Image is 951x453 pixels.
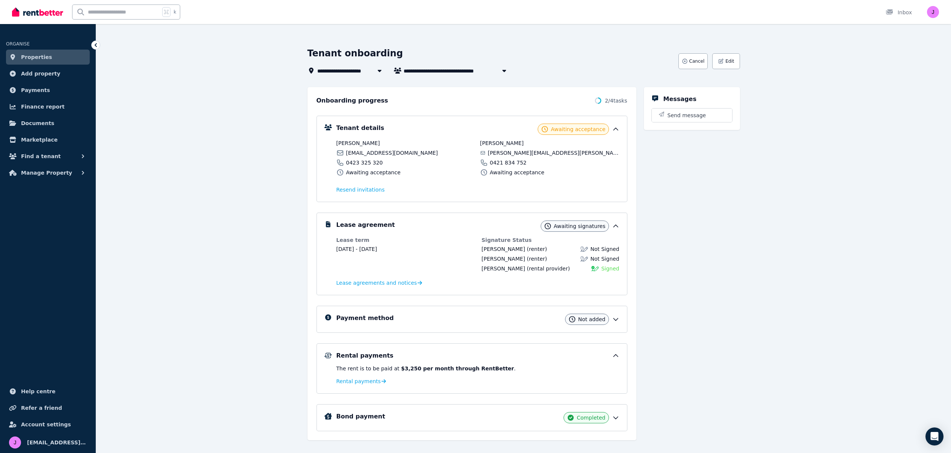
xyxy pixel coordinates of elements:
span: Manage Property [21,168,72,177]
span: Send message [668,112,706,119]
span: Refer a friend [21,403,62,412]
span: ORGANISE [6,41,30,47]
span: Finance report [21,102,65,111]
p: The rent is to be paid at . [336,365,619,372]
img: Lease not signed [580,255,588,263]
span: Not Signed [590,245,619,253]
span: [PERSON_NAME][EMAIL_ADDRESS][PERSON_NAME][DOMAIN_NAME] [488,149,619,157]
button: Resend invitations [336,186,385,193]
span: Help centre [21,387,56,396]
span: 0421 834 752 [490,159,527,166]
button: Send message [652,109,732,122]
span: Completed [577,414,605,421]
button: Edit [712,53,740,69]
a: Finance report [6,99,90,114]
img: jrkwoodley@gmail.com [927,6,939,18]
a: Documents [6,116,90,131]
h5: Lease agreement [336,220,395,230]
div: (renter) [482,255,547,263]
h5: Rental payments [336,351,393,360]
a: Payments [6,83,90,98]
span: Resend invitation s [336,186,385,193]
span: Not added [578,316,606,323]
div: Open Intercom Messenger [925,427,943,445]
span: k [173,9,176,15]
h2: Onboarding progress [316,96,388,105]
span: Documents [21,119,54,128]
span: Awaiting acceptance [551,125,605,133]
h5: Payment method [336,314,394,323]
span: [EMAIL_ADDRESS][DOMAIN_NAME] [27,438,87,447]
span: Signed [601,265,619,272]
span: [EMAIL_ADDRESS][DOMAIN_NAME] [346,149,438,157]
span: Cancel [689,58,705,64]
span: Properties [21,53,52,62]
a: Lease agreements and notices [336,279,422,287]
div: (renter) [482,245,547,253]
img: RentBetter [12,6,63,18]
h1: Tenant onboarding [307,47,403,59]
span: Lease agreements and notices [336,279,417,287]
span: 0423 325 320 [346,159,383,166]
img: Rental Payments [324,353,332,358]
img: Lease not signed [580,245,588,253]
dt: Lease term [336,236,474,244]
span: [PERSON_NAME] [482,266,525,272]
img: jrkwoodley@gmail.com [9,436,21,448]
h5: Messages [663,95,696,104]
span: 2 / 4 tasks [605,97,627,104]
span: [PERSON_NAME] [482,246,525,252]
span: Add property [21,69,60,78]
span: Account settings [21,420,71,429]
button: Find a tenant [6,149,90,164]
h5: Bond payment [336,412,385,421]
span: [PERSON_NAME] [336,139,476,147]
dt: Signature Status [482,236,619,244]
a: Add property [6,66,90,81]
img: Signed Lease [591,265,599,272]
button: Cancel [678,53,708,69]
dd: [DATE] - [DATE] [336,245,474,253]
img: Bond Details [324,413,332,420]
span: Marketplace [21,135,57,144]
a: Properties [6,50,90,65]
div: (rental provider) [482,265,570,272]
span: Awaiting signatures [554,222,606,230]
b: $3,250 per month through RentBetter [401,365,514,371]
span: Edit [725,58,734,64]
span: Payments [21,86,50,95]
span: Awaiting acceptance [490,169,544,176]
a: Marketplace [6,132,90,147]
span: [PERSON_NAME] [480,139,619,147]
a: Refer a friend [6,400,90,415]
div: Inbox [886,9,912,16]
span: Find a tenant [21,152,61,161]
h5: Tenant details [336,124,384,133]
span: [PERSON_NAME] [482,256,525,262]
span: Not Signed [590,255,619,263]
a: Help centre [6,384,90,399]
span: Awaiting acceptance [346,169,401,176]
a: Account settings [6,417,90,432]
span: Rental payments [336,377,381,385]
a: Rental payments [336,377,386,385]
button: Manage Property [6,165,90,180]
